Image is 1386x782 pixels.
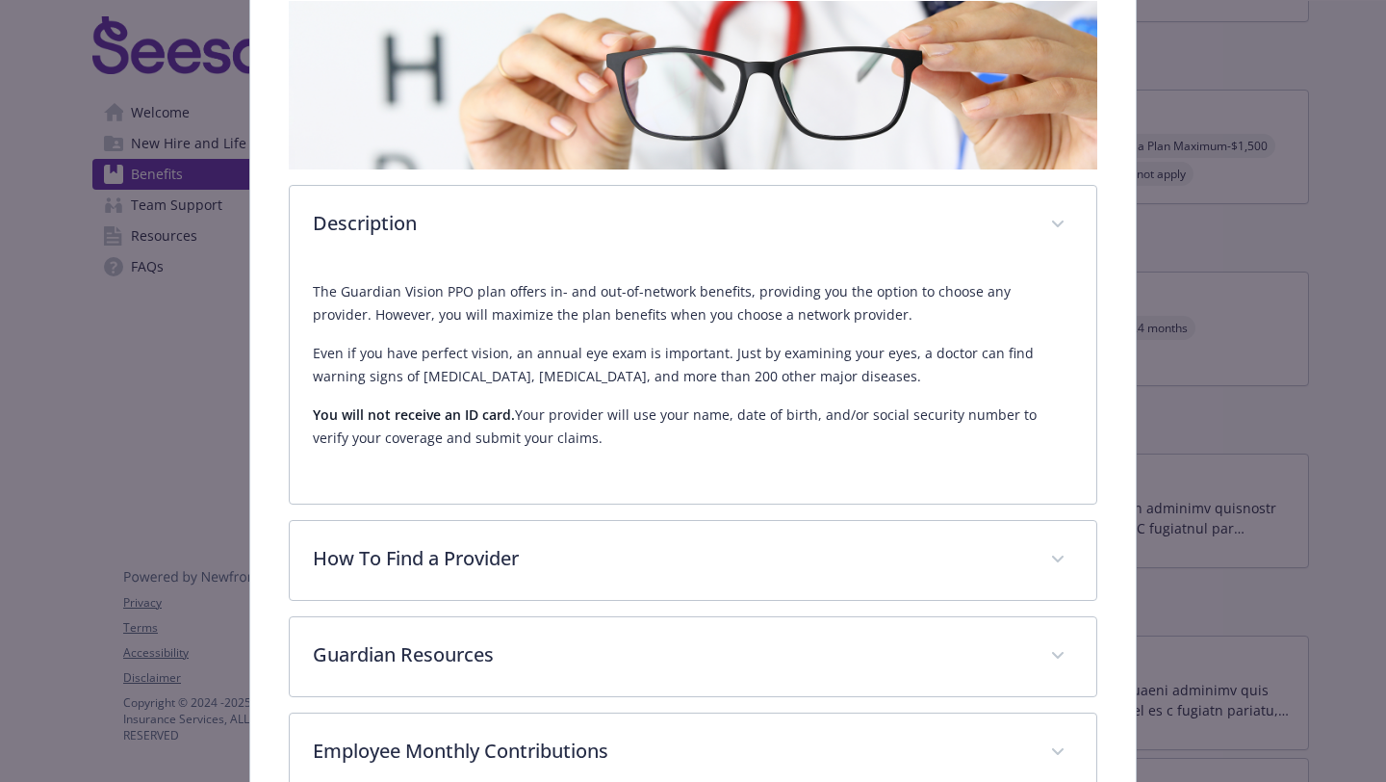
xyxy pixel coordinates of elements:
[290,186,1096,265] div: Description
[313,737,1027,766] p: Employee Monthly Contributions
[313,342,1073,388] p: Even if you have perfect vision, an annual eye exam is important. Just by examining your eyes, a ...
[290,617,1096,696] div: Guardian Resources
[313,209,1027,238] p: Description
[290,521,1096,600] div: How To Find a Provider
[313,640,1027,669] p: Guardian Resources
[290,265,1096,504] div: Description
[313,404,1073,450] p: Your provider will use your name, date of birth, and/or social security number to verify your cov...
[313,544,1027,573] p: How To Find a Provider
[313,280,1073,326] p: The Guardian Vision PPO plan offers in- and out-of-network benefits, providing you the option to ...
[313,405,515,424] strong: You will not receive an ID card.
[289,1,1097,169] img: banner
